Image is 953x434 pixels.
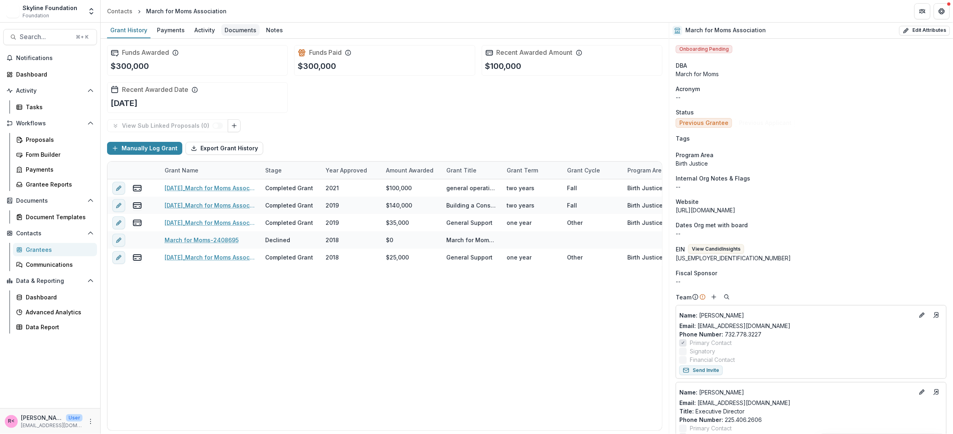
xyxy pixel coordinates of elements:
[86,417,95,426] button: More
[507,218,532,227] div: one year
[107,7,132,15] div: Contacts
[562,162,623,179] div: Grant Cycle
[26,245,91,254] div: Grantees
[3,68,97,81] a: Dashboard
[679,388,914,397] p: [PERSON_NAME]
[676,108,694,116] span: Status
[111,60,149,72] p: $300,000
[112,234,125,247] button: edit
[23,4,77,12] div: Skyline Foundation
[165,201,256,210] a: [DATE]_March for Moms Association_140000
[709,292,719,302] button: Add
[676,159,947,168] p: Birth Justice
[381,166,438,174] div: Amount Awarded
[16,230,84,237] span: Contacts
[104,5,136,17] a: Contacts
[446,236,497,244] div: March for Moms [DEMOGRAPHIC_DATA]
[676,293,691,301] p: Team
[627,253,663,262] div: Birth Justice
[26,308,91,316] div: Advanced Analytics
[265,236,290,244] div: Declined
[485,60,522,72] p: $100,000
[441,166,481,174] div: Grant Title
[3,117,97,130] button: Open Workflows
[679,399,696,406] span: Email:
[917,387,927,397] button: Edit
[16,120,84,127] span: Workflows
[160,162,260,179] div: Grant Name
[6,5,19,18] img: Skyline Foundation
[107,142,182,155] button: Manually Log Grant
[507,184,534,192] div: two years
[16,197,84,204] span: Documents
[122,86,188,93] h2: Recent Awarded Date
[221,23,260,38] a: Documents
[326,236,339,244] div: 2018
[309,49,342,56] h2: Funds Paid
[446,253,493,262] div: General Support
[26,323,91,331] div: Data Report
[676,174,750,183] span: Internal Org Notes & Flags
[13,148,97,161] a: Form Builder
[679,311,914,320] p: [PERSON_NAME]
[497,49,573,56] h2: Recent Awarded Amount
[260,166,287,174] div: Stage
[326,184,339,192] div: 2021
[676,254,947,262] div: [US_EMPLOYER_IDENTIFICATION_NUMBER]
[228,119,241,132] button: Link Grants
[679,407,943,415] p: Executive Director
[122,123,212,129] p: View Sub Linked Proposals ( 0 )
[627,184,663,192] div: Birth Justice
[26,165,91,174] div: Payments
[265,253,313,262] div: Completed Grant
[567,201,577,210] div: Fall
[679,330,943,338] p: 732.778.3227
[165,236,239,244] a: March for Moms-2408695
[3,29,97,45] button: Search...
[8,419,14,424] div: Rose Brookhouse <rose@skylinefoundation.org>
[3,227,97,240] button: Open Contacts
[739,120,792,127] span: Previous Applicant
[899,26,950,35] button: Edit Attributes
[676,229,947,238] p: --
[26,293,91,301] div: Dashboard
[13,305,97,319] a: Advanced Analytics
[326,201,339,210] div: 2019
[446,184,497,192] div: general operations.
[321,162,381,179] div: Year approved
[13,320,97,334] a: Data Report
[676,277,947,286] div: --
[386,184,412,192] div: $100,000
[112,216,125,229] button: edit
[13,133,97,146] a: Proposals
[16,55,94,62] span: Notifications
[679,312,697,319] span: Name :
[446,201,497,210] div: Building a Consumer-Led Association to Advance the Well-being of [DEMOGRAPHIC_DATA] Families
[676,151,714,159] span: Program Area
[623,166,673,174] div: Program Areas
[326,253,339,262] div: 2018
[386,253,409,262] div: $25,000
[26,213,91,221] div: Document Templates
[502,162,562,179] div: Grant Term
[112,182,125,195] button: edit
[386,201,412,210] div: $140,000
[160,166,203,174] div: Grant Name
[685,27,766,34] h2: March for Moms Association
[265,201,313,210] div: Completed Grant
[165,184,256,192] a: [DATE]_March for Moms Association_100000
[679,331,723,338] span: Phone Number :
[381,162,441,179] div: Amount Awarded
[676,221,748,229] span: Dates Org met with board
[111,97,138,109] p: [DATE]
[13,163,97,176] a: Payments
[676,245,685,253] p: EIN
[441,162,502,179] div: Grant Title
[298,60,336,72] p: $300,000
[263,24,286,36] div: Notes
[446,218,493,227] div: General Support
[16,87,84,94] span: Activity
[26,180,91,189] div: Grantee Reports
[112,199,125,212] button: edit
